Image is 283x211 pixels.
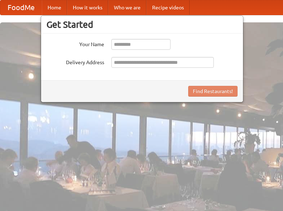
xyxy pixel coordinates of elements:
[47,19,238,30] h3: Get Started
[67,0,108,15] a: How it works
[47,57,104,66] label: Delivery Address
[42,0,67,15] a: Home
[47,39,104,48] label: Your Name
[0,0,42,15] a: FoodMe
[146,0,190,15] a: Recipe videos
[188,86,238,97] button: Find Restaurants!
[108,0,146,15] a: Who we are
